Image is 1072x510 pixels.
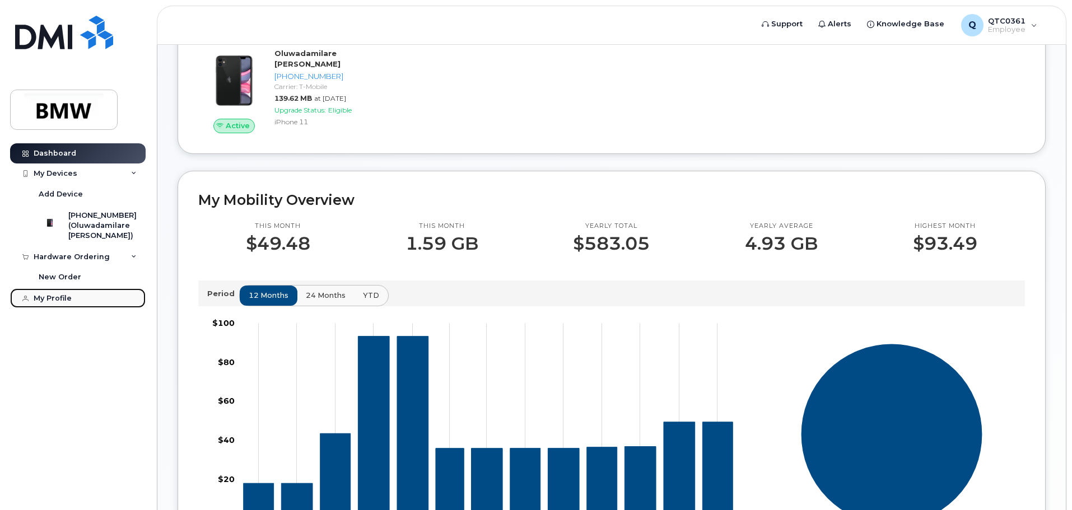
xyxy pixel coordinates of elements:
span: Alerts [828,18,851,30]
strong: Oluwadamilare [PERSON_NAME] [274,49,341,68]
h2: My Mobility Overview [198,191,1025,208]
tspan: $40 [218,435,235,445]
img: iPhone_11.jpg [207,54,261,107]
a: ActiveOluwadamilare [PERSON_NAME][PHONE_NUMBER]Carrier: T-Mobile139.62 MBat [DATE]Upgrade Status:... [198,48,395,133]
p: Yearly total [573,222,650,231]
p: $93.49 [913,233,977,254]
span: Q [968,18,976,32]
span: QTC0361 [988,16,1026,25]
tspan: $80 [218,357,235,367]
iframe: Messenger Launcher [1023,461,1064,502]
span: Support [771,18,803,30]
div: iPhone 11 [274,117,390,127]
tspan: $20 [218,474,235,484]
p: Highest month [913,222,977,231]
p: Period [207,288,239,299]
div: QTC0361 [953,14,1045,36]
span: Eligible [328,106,352,114]
a: Knowledge Base [859,13,952,35]
tspan: $100 [212,318,235,328]
p: 4.93 GB [745,233,818,254]
span: YTD [363,290,379,301]
span: at [DATE] [314,94,346,102]
tspan: $60 [218,396,235,406]
p: $49.48 [246,233,310,254]
span: 24 months [306,290,346,301]
span: Employee [988,25,1026,34]
div: Carrier: T-Mobile [274,82,390,91]
p: This month [406,222,478,231]
p: Yearly average [745,222,818,231]
span: Active [226,120,250,131]
a: Alerts [810,13,859,35]
span: 139.62 MB [274,94,312,102]
p: $583.05 [573,233,650,254]
div: [PHONE_NUMBER] [274,71,390,82]
p: This month [246,222,310,231]
span: Upgrade Status: [274,106,326,114]
a: Support [754,13,810,35]
p: 1.59 GB [406,233,478,254]
span: Knowledge Base [877,18,944,30]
